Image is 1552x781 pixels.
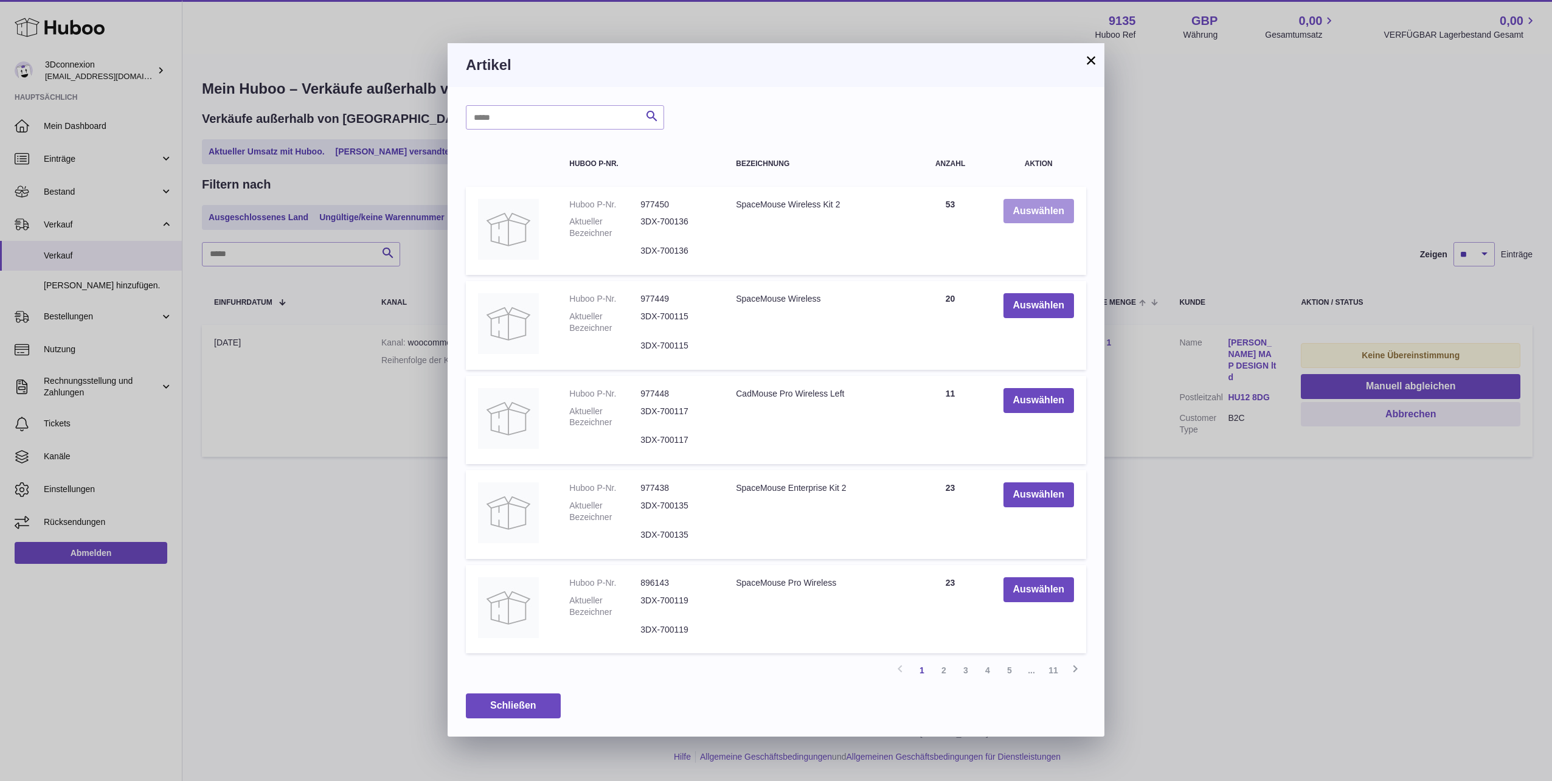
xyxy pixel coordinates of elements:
[955,659,977,681] a: 3
[490,700,536,710] span: Schließen
[569,577,640,589] dt: Huboo P-Nr.
[569,406,640,429] dt: Aktueller Bezeichner
[736,199,897,210] div: SpaceMouse Wireless Kit 2
[557,148,724,180] th: Huboo P-Nr.
[1003,199,1074,224] button: Auswählen
[991,148,1086,180] th: Aktion
[640,577,712,589] dd: 896143
[569,388,640,400] dt: Huboo P-Nr.
[911,659,933,681] a: 1
[569,595,640,618] dt: Aktueller Bezeichner
[640,482,712,494] dd: 977438
[478,577,539,638] img: SpaceMouse Pro Wireless
[640,595,712,618] dd: 3DX-700119
[724,148,909,180] th: Bezeichnung
[1003,577,1074,602] button: Auswählen
[1084,53,1098,68] button: ×
[466,55,1086,75] h3: Artikel
[910,187,991,276] td: 53
[478,199,539,260] img: SpaceMouse Wireless Kit 2
[910,376,991,465] td: 11
[999,659,1020,681] a: 5
[736,293,897,305] div: SpaceMouse Wireless
[640,434,712,446] dd: 3DX-700117
[933,659,955,681] a: 2
[640,500,712,523] dd: 3DX-700135
[640,340,712,352] dd: 3DX-700115
[640,388,712,400] dd: 977448
[1003,482,1074,507] button: Auswählen
[640,199,712,210] dd: 977450
[1003,293,1074,318] button: Auswählen
[1020,659,1042,681] span: ...
[640,529,712,541] dd: 3DX-700135
[478,388,539,449] img: CadMouse Pro Wireless Left
[736,388,897,400] div: CadMouse Pro Wireless Left
[478,293,539,354] img: SpaceMouse Wireless
[569,293,640,305] dt: Huboo P-Nr.
[478,482,539,543] img: SpaceMouse Enterprise Kit 2
[910,470,991,559] td: 23
[640,406,712,429] dd: 3DX-700117
[910,148,991,180] th: Anzahl
[640,216,712,239] dd: 3DX-700136
[569,482,640,494] dt: Huboo P-Nr.
[1003,388,1074,413] button: Auswählen
[569,311,640,334] dt: Aktueller Bezeichner
[569,500,640,523] dt: Aktueller Bezeichner
[1042,659,1064,681] a: 11
[910,565,991,654] td: 23
[736,482,897,494] div: SpaceMouse Enterprise Kit 2
[569,199,640,210] dt: Huboo P-Nr.
[640,293,712,305] dd: 977449
[910,281,991,370] td: 20
[640,311,712,334] dd: 3DX-700115
[569,216,640,239] dt: Aktueller Bezeichner
[640,245,712,257] dd: 3DX-700136
[466,693,561,718] button: Schließen
[736,577,897,589] div: SpaceMouse Pro Wireless
[640,624,712,636] dd: 3DX-700119
[977,659,999,681] a: 4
